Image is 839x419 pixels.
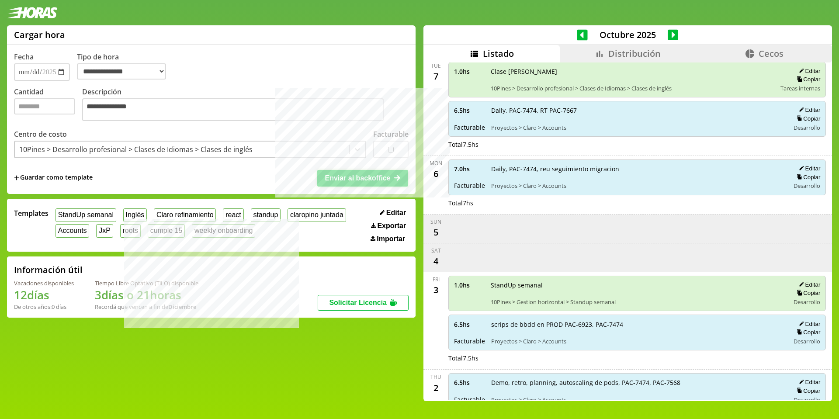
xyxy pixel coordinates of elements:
div: Total 7 hs [448,199,826,207]
button: Accounts [55,224,89,238]
div: Tiempo Libre Optativo (TiLO) disponible [95,279,198,287]
label: Fecha [14,52,34,62]
span: Facturable [454,337,485,345]
div: 7 [429,69,443,83]
span: 1.0 hs [454,281,485,289]
button: Editar [796,281,820,288]
label: Facturable [373,129,409,139]
button: Editar [796,320,820,328]
input: Cantidad [14,98,75,114]
span: Proyectos > Claro > Accounts [491,396,784,404]
span: Distribución [608,48,661,59]
span: 1.0 hs [454,67,485,76]
div: De otros años: 0 días [14,303,74,311]
div: Total 7.5 hs [448,354,826,362]
h1: 12 días [14,287,74,303]
div: Mon [430,159,442,167]
span: Enviar al backoffice [325,174,390,182]
button: claropino juntada [288,208,346,222]
span: 6.5 hs [454,378,485,387]
div: Fri [433,276,440,283]
h1: Cargar hora [14,29,65,41]
button: Copiar [794,329,820,336]
h1: 3 días o 21 horas [95,287,198,303]
h2: Información útil [14,264,83,276]
span: Proyectos > Claro > Accounts [491,337,784,345]
span: Desarrollo [794,396,820,404]
div: 10Pines > Desarrollo profesional > Clases de Idiomas > Clases de inglés [19,145,253,154]
textarea: Descripción [82,98,384,121]
span: Proyectos > Claro > Accounts [491,124,784,132]
button: Copiar [794,387,820,395]
span: Daily, PAC-7474, reu seguimiento migracion [491,165,784,173]
button: Enviar al backoffice [317,170,408,187]
span: Cecos [759,48,784,59]
span: 7.0 hs [454,165,485,173]
span: Facturable [454,395,485,404]
button: JxP [96,224,113,238]
div: 3 [429,283,443,297]
span: Editar [386,209,406,217]
span: Daily, PAC-7474, RT PAC-7667 [491,106,784,114]
span: +Guardar como template [14,173,93,183]
span: Proyectos > Claro > Accounts [491,182,784,190]
span: Solicitar Licencia [329,299,387,306]
div: Thu [430,373,441,381]
span: Importar [377,235,405,243]
span: StandUp semanal [491,281,784,289]
button: Editar [796,106,820,114]
span: Octubre 2025 [588,29,668,41]
button: roots [120,224,141,238]
div: 5 [429,225,443,239]
span: Exportar [377,222,406,230]
button: StandUp semanal [55,208,116,222]
div: 4 [429,254,443,268]
select: Tipo de hora [77,63,166,80]
div: Recordá que vencen a fin de [95,303,198,311]
label: Cantidad [14,87,82,123]
span: Demo, retro, planning, autoscaling de pods, PAC-7474, PAC-7568 [491,378,784,387]
button: Copiar [794,76,820,83]
span: 10Pines > Gestion horizontal > Standup semanal [491,298,784,306]
div: Total 7.5 hs [448,140,826,149]
button: Editar [796,67,820,75]
button: weekly onboarding [192,224,255,238]
label: Centro de costo [14,129,67,139]
button: cumple 15 [148,224,185,238]
span: 6.5 hs [454,106,485,114]
button: Exportar [368,222,409,230]
span: Desarrollo [794,337,820,345]
span: Facturable [454,123,485,132]
button: Claro refinamiento [154,208,216,222]
button: Copiar [794,173,820,181]
button: Solicitar Licencia [318,295,409,311]
button: Editar [796,165,820,172]
div: 6 [429,167,443,181]
b: Diciembre [168,303,196,311]
span: Desarrollo [794,124,820,132]
button: react [223,208,243,222]
div: Sun [430,218,441,225]
button: Copiar [794,115,820,122]
div: 2 [429,381,443,395]
span: 6.5 hs [454,320,485,329]
button: Editar [796,378,820,386]
span: Listado [483,48,514,59]
button: Copiar [794,289,820,297]
button: Editar [377,208,409,217]
div: Tue [431,62,441,69]
div: scrollable content [423,62,832,400]
span: + [14,173,19,183]
span: Desarrollo [794,298,820,306]
span: scrips de bbdd en PROD PAC-6923, PAC-7474 [491,320,784,329]
img: logotipo [7,7,58,18]
span: Templates [14,208,49,218]
div: Vacaciones disponibles [14,279,74,287]
span: Clase [PERSON_NAME] [491,67,775,76]
div: Sat [431,247,441,254]
button: Inglés [123,208,147,222]
label: Descripción [82,87,409,123]
span: Facturable [454,181,485,190]
span: Desarrollo [794,182,820,190]
label: Tipo de hora [77,52,173,81]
